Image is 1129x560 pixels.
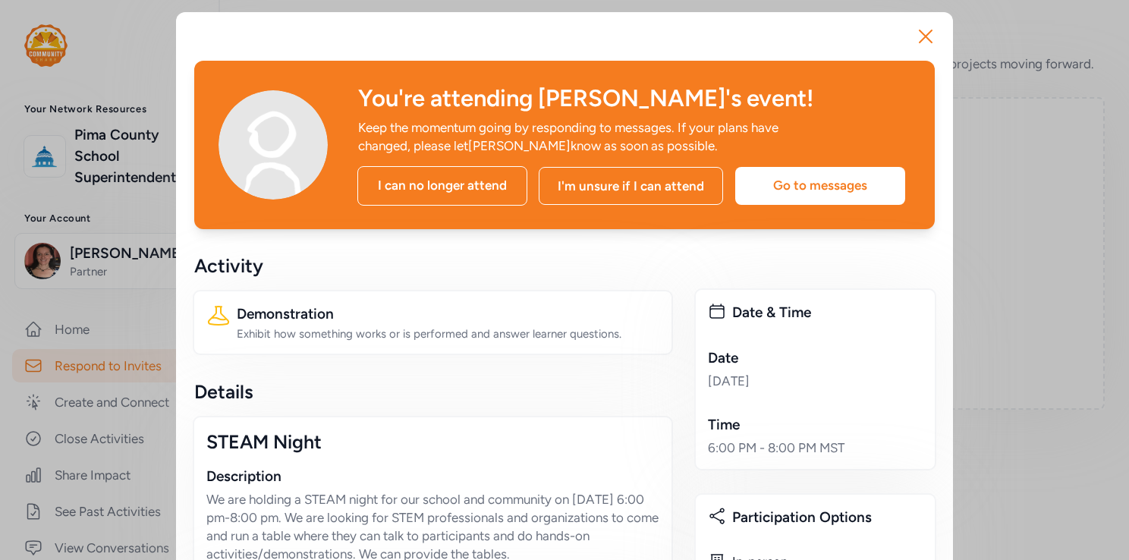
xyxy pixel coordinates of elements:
[357,166,527,206] div: I can no longer attend
[708,414,923,436] div: Time
[194,379,671,404] div: Details
[708,348,923,369] div: Date
[708,439,923,457] div: 6:00 PM - 8:00 PM MST
[219,90,328,200] img: Avatar
[358,118,795,155] div: Keep the momentum going by responding to messages. If your plans have changed, please let [PERSON...
[358,85,910,112] div: You're attending [PERSON_NAME]'s event!
[732,507,923,528] div: Participation Options
[206,429,659,454] div: STEAM Night
[237,326,659,341] div: Exhibit how something works or is performed and answer learner questions.
[237,304,659,325] div: Demonstration
[194,253,671,278] div: Activity
[539,167,723,205] div: I'm unsure if I can attend
[206,466,659,487] div: Description
[735,167,905,205] div: Go to messages
[732,302,923,323] div: Date & Time
[708,372,923,390] div: [DATE]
